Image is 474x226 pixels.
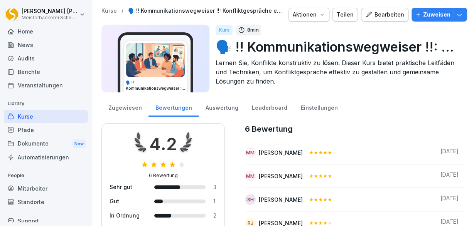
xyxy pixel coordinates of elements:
div: 2 [213,211,217,219]
a: Auswertung [199,97,245,117]
img: i6t0qadksb9e189o874pazh6.png [126,43,185,77]
p: Zuweisen [423,10,450,19]
button: Teilen [332,8,358,22]
p: Lernen Sie, Konflikte konstruktiv zu lösen. Dieser Kurs bietet praktische Leitfäden und Techniken... [216,58,459,86]
p: Meisterbäckerei Schneckenburger [22,15,78,20]
div: [PERSON_NAME] [259,172,303,180]
a: Zugewiesen [101,97,148,117]
p: 8 min [247,26,259,34]
a: Pfade [4,123,88,137]
p: [PERSON_NAME] [PERSON_NAME] [22,8,78,15]
a: News [4,38,88,52]
p: People [4,169,88,182]
td: [DATE] [434,141,465,164]
div: Teilen [337,10,354,19]
div: MM [245,147,256,158]
a: Automatisierungen [4,151,88,164]
div: SH [245,194,256,205]
a: Audits [4,52,88,65]
button: Aktionen [288,8,329,22]
div: Bearbeiten [365,10,404,19]
a: Kurse [101,8,117,14]
div: Dokumente [4,137,88,151]
a: Mitarbeiter [4,182,88,195]
div: Kurs [216,25,233,35]
div: 6 Bewertung [149,172,178,179]
td: [DATE] [434,188,465,211]
div: Sehr gut [110,183,147,191]
a: Home [4,25,88,38]
a: 🗣️ !! Kommunikationswegweiser !!: Konfliktgespräche erfolgreich führen [128,8,282,14]
a: Kurse [4,110,88,123]
p: Library [4,97,88,110]
div: 1 [213,197,217,205]
a: Bewertungen [148,97,199,117]
h3: 🗣️ !! Kommunikationswegweiser !!: Konfliktgespräche erfolgreich führen [126,80,185,91]
div: Gut [110,197,147,205]
div: [PERSON_NAME] [259,196,303,204]
div: 3 [213,183,217,191]
a: Leaderboard [245,97,294,117]
div: 4.2 [149,131,177,157]
p: / [121,8,123,14]
a: Standorte [4,195,88,209]
a: DokumenteNew [4,137,88,151]
p: 🗣️ !! Kommunikationswegweiser !!: Konfliktgespräche erfolgreich führen [216,37,459,57]
button: Bearbeiten [361,8,408,22]
td: [DATE] [434,164,465,188]
a: Einstellungen [294,97,344,117]
a: Veranstaltungen [4,79,88,92]
a: Berichte [4,65,88,79]
div: [PERSON_NAME] [259,149,303,157]
div: Aktionen [293,10,325,19]
div: In Ordnung [110,211,147,219]
div: New [73,139,86,148]
button: Zuweisen [412,8,467,22]
div: MM [245,171,256,181]
caption: 6 Bewertung [245,123,465,135]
